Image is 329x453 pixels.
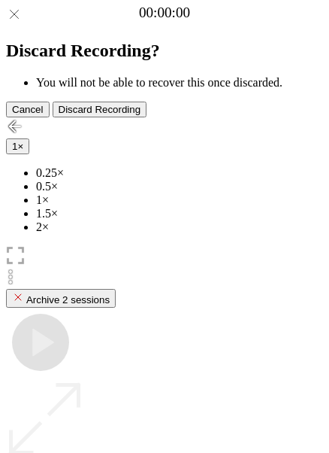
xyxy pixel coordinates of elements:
button: Archive 2 sessions [6,289,116,308]
h2: Discard Recording? [6,41,323,61]
button: Cancel [6,102,50,117]
li: 2× [36,220,323,234]
a: 00:00:00 [139,5,190,21]
li: 1.5× [36,207,323,220]
button: Discard Recording [53,102,147,117]
div: Archive 2 sessions [12,291,110,306]
li: 0.5× [36,180,323,193]
li: You will not be able to recover this once discarded. [36,76,323,90]
li: 0.25× [36,166,323,180]
span: 1 [12,141,17,152]
button: 1× [6,138,29,154]
li: 1× [36,193,323,207]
